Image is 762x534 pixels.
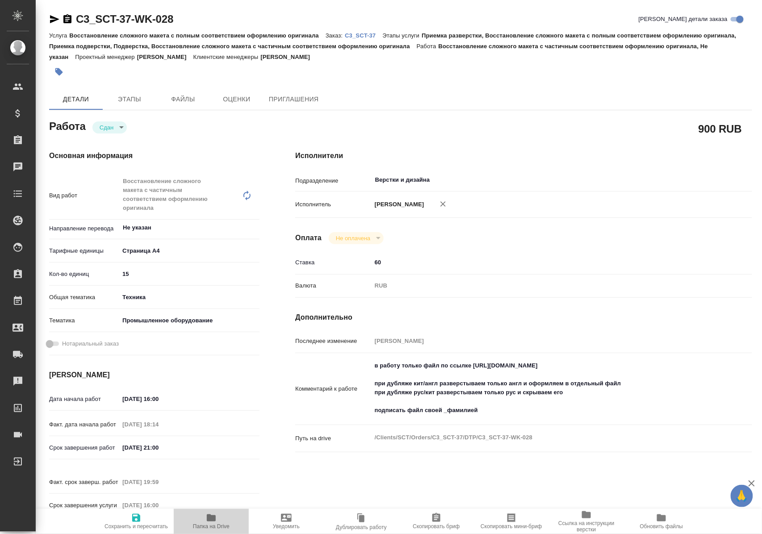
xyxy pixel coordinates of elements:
[119,243,260,259] div: Страница А4
[345,31,382,39] a: C3_SCT-37
[273,523,300,530] span: Уведомить
[174,509,249,534] button: Папка на Drive
[49,14,60,25] button: Скопировать ссылку для ЯМессенджера
[624,509,699,534] button: Обновить файлы
[119,476,197,488] input: Пустое поле
[137,54,193,60] p: [PERSON_NAME]
[49,150,260,161] h4: Основная информация
[474,509,549,534] button: Скопировать мини-бриф
[75,54,137,60] p: Проектный менеджер
[295,200,371,209] p: Исполнитель
[372,256,714,269] input: ✎ Введи что-нибудь
[249,509,324,534] button: Уведомить
[49,478,119,487] p: Факт. срок заверш. работ
[269,94,319,105] span: Приглашения
[709,179,711,181] button: Open
[255,227,256,229] button: Open
[49,420,119,429] p: Факт. дата начала работ
[549,509,624,534] button: Ссылка на инструкции верстки
[49,191,119,200] p: Вид работ
[372,334,714,347] input: Пустое поле
[49,270,119,279] p: Кол-во единиц
[295,150,752,161] h4: Исполнители
[329,232,384,244] div: Сдан
[105,523,168,530] span: Сохранить и пересчитать
[49,370,260,380] h4: [PERSON_NAME]
[399,509,474,534] button: Скопировать бриф
[97,124,116,131] button: Сдан
[336,524,387,530] span: Дублировать работу
[119,441,197,454] input: ✎ Введи что-нибудь
[92,121,127,133] div: Сдан
[295,312,752,323] h4: Дополнительно
[49,246,119,255] p: Тарифные единицы
[76,13,173,25] a: C3_SCT-37-WK-028
[731,485,753,507] button: 🙏
[108,94,151,105] span: Этапы
[49,62,69,82] button: Добавить тэг
[119,392,197,405] input: ✎ Введи что-нибудь
[49,224,119,233] p: Направление перевода
[413,523,460,530] span: Скопировать бриф
[417,43,439,50] p: Работа
[481,523,542,530] span: Скопировать мини-бриф
[119,313,260,328] div: Промышленное оборудование
[119,499,197,512] input: Пустое поле
[433,194,453,214] button: Удалить исполнителя
[295,258,371,267] p: Ставка
[554,520,619,533] span: Ссылка на инструкции верстки
[383,32,422,39] p: Этапы услуги
[260,54,317,60] p: [PERSON_NAME]
[119,290,260,305] div: Техника
[372,358,714,418] textarea: в работу только файл по ссылке [URL][DOMAIN_NAME] при дубляже кит/англ разверстываем только англ ...
[49,395,119,404] p: Дата начала работ
[333,234,373,242] button: Не оплачена
[69,32,326,39] p: Восстановление сложного макета с полным соответствием оформлению оригинала
[639,15,728,24] span: [PERSON_NAME] детали заказа
[49,117,86,133] h2: Работа
[49,443,119,452] p: Срок завершения работ
[215,94,258,105] span: Оценки
[295,384,371,393] p: Комментарий к работе
[119,418,197,431] input: Пустое поле
[193,523,230,530] span: Папка на Drive
[193,54,261,60] p: Клиентские менеджеры
[295,337,371,346] p: Последнее изменение
[640,523,683,530] span: Обновить файлы
[49,293,119,302] p: Общая тематика
[62,14,73,25] button: Скопировать ссылку
[295,434,371,443] p: Путь на drive
[326,32,345,39] p: Заказ:
[49,316,119,325] p: Тематика
[54,94,97,105] span: Детали
[62,339,119,348] span: Нотариальный заказ
[345,32,382,39] p: C3_SCT-37
[99,509,174,534] button: Сохранить и пересчитать
[372,200,424,209] p: [PERSON_NAME]
[295,233,322,243] h4: Оплата
[734,487,749,505] span: 🙏
[119,267,260,280] input: ✎ Введи что-нибудь
[324,509,399,534] button: Дублировать работу
[699,121,742,136] h2: 900 RUB
[372,430,714,445] textarea: /Clients/SCT/Orders/C3_SCT-37/DTP/C3_SCT-37-WK-028
[295,281,371,290] p: Валюта
[162,94,205,105] span: Файлы
[49,501,119,510] p: Срок завершения услуги
[295,176,371,185] p: Подразделение
[372,278,714,293] div: RUB
[49,32,69,39] p: Услуга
